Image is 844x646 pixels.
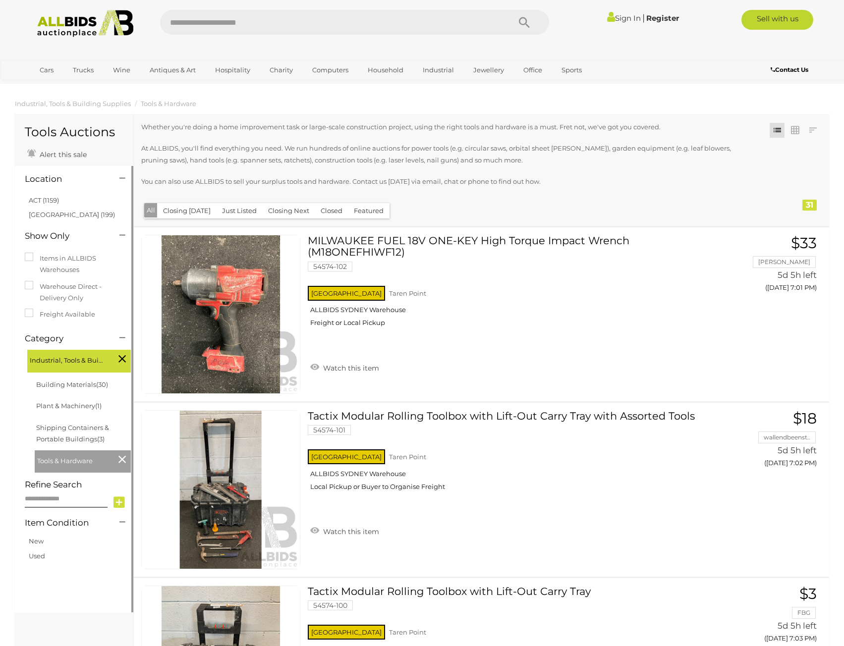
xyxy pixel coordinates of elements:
label: Items in ALLBIDS Warehouses [25,253,123,276]
a: Watch this item [308,360,382,375]
span: Watch this item [321,527,379,536]
a: Household [361,62,410,78]
h4: Category [25,334,105,343]
span: (30) [96,380,108,388]
a: Plant & Machinery(1) [36,402,102,410]
span: Industrial, Tools & Building Supplies [30,352,104,366]
span: Alert this sale [37,150,87,159]
button: Closed [315,203,348,218]
a: Industrial, Tools & Building Supplies [15,100,131,108]
a: Computers [306,62,355,78]
a: ACT (1159) [29,196,59,204]
h4: Show Only [25,231,105,241]
span: Tools & Hardware [37,453,112,467]
a: Building Materials(30) [36,380,108,388]
a: Sports [555,62,588,78]
a: Used [29,552,45,560]
button: Just Listed [216,203,263,218]
button: Closing Next [262,203,315,218]
a: Sell with us [741,10,813,30]
span: $33 [791,234,817,252]
a: Alert this sale [25,146,89,161]
span: Watch this item [321,364,379,373]
label: Warehouse Direct - Delivery Only [25,281,123,304]
a: $33 [PERSON_NAME] 5d 5h left ([DATE] 7:01 PM) [721,235,819,297]
button: All [144,203,158,217]
a: Hospitality [209,62,257,78]
p: At ALLBIDS, you'll find everything you need. We run hundreds of online auctions for power tools (... [141,143,758,166]
button: Closing [DATE] [157,203,217,218]
span: $3 [799,585,817,603]
a: Wine [107,62,137,78]
div: 31 [802,200,817,211]
a: Office [517,62,549,78]
h1: Tools Auctions [25,125,123,139]
a: [GEOGRAPHIC_DATA] (199) [29,211,115,218]
a: Charity [263,62,299,78]
a: Antiques & Art [143,62,202,78]
a: Jewellery [467,62,510,78]
a: Register [646,13,679,23]
h4: Location [25,174,105,184]
a: Contact Us [771,64,811,75]
label: Freight Available [25,309,95,320]
a: Tactix Modular Rolling Toolbox with Lift-Out Carry Tray with Assorted Tools 54574-101 [GEOGRAPHIC... [315,410,706,498]
a: Industrial [416,62,460,78]
p: Whether you're doing a home improvement task or large-scale construction project, using the right... [141,121,758,133]
a: Watch this item [308,523,382,538]
button: Search [500,10,549,35]
a: Tools & Hardware [141,100,196,108]
a: New [29,537,44,545]
a: Shipping Containers & Portable Buildings(3) [36,424,109,443]
h4: Refine Search [25,480,131,489]
img: Allbids.com.au [32,10,139,37]
a: $18 wallendbeenst.. 5d 5h left ([DATE] 7:02 PM) [721,410,819,472]
a: Sign In [607,13,641,23]
span: (3) [97,435,105,443]
p: You can also use ALLBIDS to sell your surplus tools and hardware. Contact us [DATE] via email, ch... [141,176,758,187]
h4: Item Condition [25,518,105,528]
b: Contact Us [771,66,808,73]
button: Featured [348,203,390,218]
span: | [642,12,645,23]
span: $18 [793,409,817,428]
a: MILWAUKEE FUEL 18V ONE-KEY High Torque Impact Wrench (M18ONEFHIWF12) 54574-102 [GEOGRAPHIC_DATA] ... [315,235,706,334]
span: (1) [95,402,102,410]
a: [GEOGRAPHIC_DATA] [33,78,116,95]
a: Trucks [66,62,100,78]
a: Cars [33,62,60,78]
